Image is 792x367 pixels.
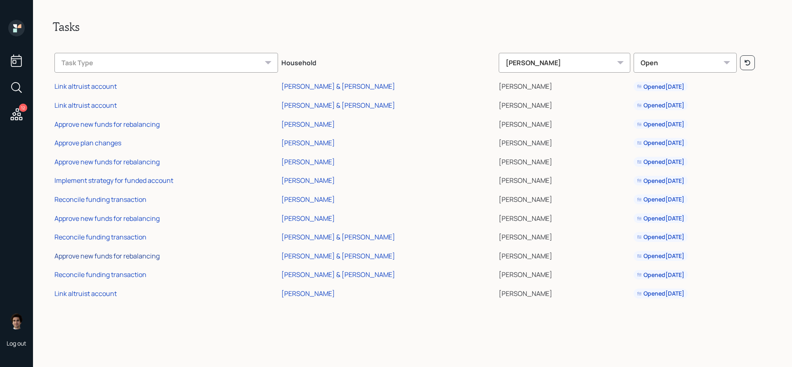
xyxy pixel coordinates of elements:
div: Opened [DATE] [637,195,684,204]
div: [PERSON_NAME] [281,214,335,223]
div: [PERSON_NAME] [281,176,335,185]
td: [PERSON_NAME] [497,170,632,189]
td: [PERSON_NAME] [497,283,632,302]
div: Link altruist account [54,289,117,298]
td: [PERSON_NAME] [497,95,632,114]
div: Link altruist account [54,82,117,91]
div: Log out [7,339,26,347]
div: Approve plan changes [54,138,121,147]
td: [PERSON_NAME] [497,245,632,264]
div: Opened [DATE] [637,271,684,279]
div: Implement strategy for funded account [54,176,173,185]
div: Reconcile funding transaction [54,270,146,279]
div: [PERSON_NAME] [281,157,335,166]
div: Task Type [54,53,278,73]
div: [PERSON_NAME] & [PERSON_NAME] [281,82,395,91]
td: [PERSON_NAME] [497,226,632,245]
div: Approve new funds for rebalancing [54,251,160,260]
h2: Tasks [53,20,772,34]
td: [PERSON_NAME] [497,264,632,283]
div: Opened [DATE] [637,101,684,109]
td: [PERSON_NAME] [497,151,632,170]
div: 12 [19,104,27,112]
div: Opened [DATE] [637,289,684,298]
img: harrison-schaefer-headshot-2.png [8,313,25,329]
div: Reconcile funding transaction [54,195,146,204]
div: Opened [DATE] [637,177,684,185]
div: [PERSON_NAME] [499,53,630,73]
div: Approve new funds for rebalancing [54,157,160,166]
div: Opened [DATE] [637,252,684,260]
div: [PERSON_NAME] & [PERSON_NAME] [281,251,395,260]
td: [PERSON_NAME] [497,114,632,133]
div: Opened [DATE] [637,120,684,128]
td: [PERSON_NAME] [497,132,632,151]
td: [PERSON_NAME] [497,189,632,208]
div: [PERSON_NAME] [281,138,335,147]
div: Reconcile funding transaction [54,232,146,242]
div: Opened [DATE] [637,158,684,166]
div: [PERSON_NAME] & [PERSON_NAME] [281,232,395,242]
td: [PERSON_NAME] [497,76,632,95]
div: [PERSON_NAME] & [PERSON_NAME] [281,101,395,110]
div: Approve new funds for rebalancing [54,120,160,129]
div: Approve new funds for rebalancing [54,214,160,223]
div: Open [634,53,737,73]
div: Opened [DATE] [637,233,684,241]
div: [PERSON_NAME] & [PERSON_NAME] [281,270,395,279]
div: Opened [DATE] [637,83,684,91]
div: [PERSON_NAME] [281,195,335,204]
td: [PERSON_NAME] [497,208,632,227]
div: [PERSON_NAME] [281,120,335,129]
div: Opened [DATE] [637,139,684,147]
div: Opened [DATE] [637,214,684,223]
div: [PERSON_NAME] [281,289,335,298]
div: Link altruist account [54,101,117,110]
th: Household [280,47,497,76]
